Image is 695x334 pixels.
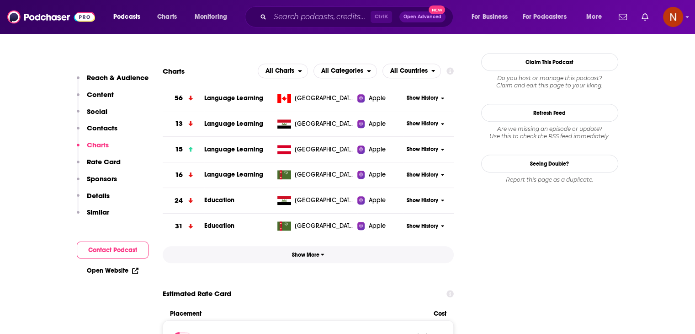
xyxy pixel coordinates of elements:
span: All Countries [390,68,428,74]
a: [GEOGRAPHIC_DATA] [274,145,357,154]
a: Charts [151,10,182,24]
button: open menu [313,64,377,78]
span: Placement [170,310,426,318]
h3: 15 [175,144,183,155]
button: Rate Card [77,157,121,174]
span: Apple [368,221,386,231]
span: Estimated Rate Card [163,285,231,302]
span: More [586,11,602,23]
h2: Categories [313,64,377,78]
button: Show History [403,171,447,179]
h3: 31 [175,221,183,232]
span: New [429,5,445,14]
a: 16 [163,162,204,188]
span: Show History [407,222,438,230]
button: Show History [403,120,447,128]
h2: Countries [382,64,441,78]
a: Podchaser - Follow, Share and Rate Podcasts [7,8,95,26]
span: Show History [407,171,438,179]
button: Sponsors [77,174,117,191]
button: Contacts [77,124,117,140]
h2: Platforms [258,64,308,78]
span: Canada [295,94,354,103]
span: Apple [368,94,386,103]
a: Apple [357,221,403,231]
button: Similar [77,208,109,225]
a: Apple [357,94,403,103]
a: [GEOGRAPHIC_DATA] [274,221,357,231]
a: Apple [357,196,403,205]
span: Podcasts [113,11,140,23]
p: Charts [87,140,109,149]
button: open menu [382,64,441,78]
span: Do you host or manage this podcast? [481,75,618,82]
div: Report this page as a duplicate. [481,176,618,183]
span: Show History [407,120,438,128]
button: Refresh Feed [481,104,618,122]
span: Open Advanced [403,15,441,19]
a: Apple [357,170,403,179]
span: Apple [368,145,386,154]
input: Search podcasts, credits, & more... [270,10,371,24]
span: Turkmenistan [295,221,354,231]
p: Social [87,107,107,116]
a: Apple [357,145,403,154]
a: Show notifications dropdown [615,9,631,25]
a: 13 [163,111,204,136]
button: Charts [77,140,109,157]
button: open menu [517,10,580,24]
span: All Categories [321,68,363,74]
span: For Business [472,11,508,23]
button: Show History [403,145,447,153]
span: Show More [292,252,324,258]
a: 24 [163,188,204,213]
a: Seeing Double? [481,155,618,172]
p: Sponsors [87,174,117,183]
button: Show More [163,246,454,263]
div: Are we missing an episode or update? Use this to check the RSS feed immediately. [481,125,618,140]
a: Language Learning [204,145,264,153]
a: Education [204,196,234,204]
a: Apple [357,119,403,129]
h3: 56 [175,93,183,103]
span: Turkmenistan [295,170,354,179]
button: Reach & Audience [77,73,149,90]
button: Show History [403,197,447,205]
p: Content [87,90,114,99]
a: 56 [163,86,204,111]
span: Charts [157,11,177,23]
a: 31 [163,214,204,239]
button: open menu [465,10,519,24]
span: Iraq [295,119,354,129]
button: open menu [188,10,239,24]
h2: Charts [163,67,185,75]
span: Austria [295,145,354,154]
button: Claim This Podcast [481,53,618,71]
a: Education [204,222,234,230]
button: Show History [403,222,447,230]
button: open menu [580,10,613,24]
img: User Profile [663,7,683,27]
span: Apple [368,170,386,179]
a: Language Learning [204,94,264,102]
h3: 16 [175,170,183,180]
span: Ctrl K [371,11,392,23]
button: open menu [107,10,152,24]
span: For Podcasters [523,11,567,23]
span: Cost [434,310,446,318]
button: Show History [403,94,447,102]
span: Iraq [295,196,354,205]
h3: 13 [175,119,183,129]
a: Language Learning [204,171,264,178]
button: open menu [258,64,308,78]
span: Monitoring [195,11,227,23]
a: Show notifications dropdown [638,9,652,25]
p: Contacts [87,124,117,132]
p: Reach & Audience [87,73,149,82]
a: 15 [163,137,204,162]
span: Language Learning [204,120,264,128]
